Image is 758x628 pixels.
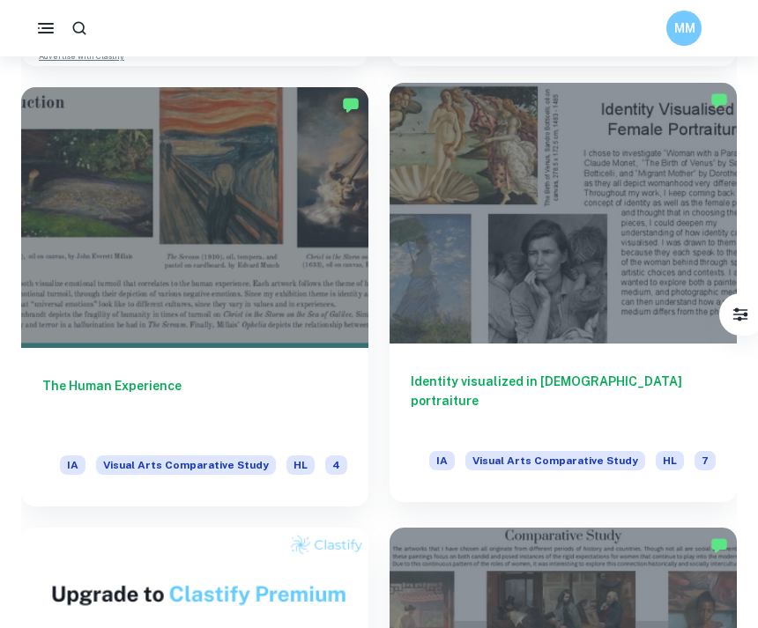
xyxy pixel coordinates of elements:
a: Identity visualized in [DEMOGRAPHIC_DATA] portraitureIAVisual Arts Comparative StudyHL7 [390,87,737,506]
h6: MM [674,18,695,38]
span: 7 [695,451,716,470]
button: Filter [723,297,758,332]
span: IA [429,451,455,470]
h6: The Human Experience [42,376,347,434]
h6: Identity visualized in [DEMOGRAPHIC_DATA] portraiture [411,372,716,430]
span: Visual Arts Comparative Study [465,451,645,470]
a: The Human ExperienceIAVisual Arts Comparative StudyHL4 [21,87,368,506]
span: Visual Arts Comparative Study [96,455,276,475]
span: 4 [325,455,347,475]
img: Marked [342,96,360,114]
span: HL [286,455,315,475]
img: Marked [710,92,728,109]
span: HL [656,451,684,470]
button: MM [666,11,702,46]
span: IA [60,455,85,475]
img: Marked [710,536,728,554]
